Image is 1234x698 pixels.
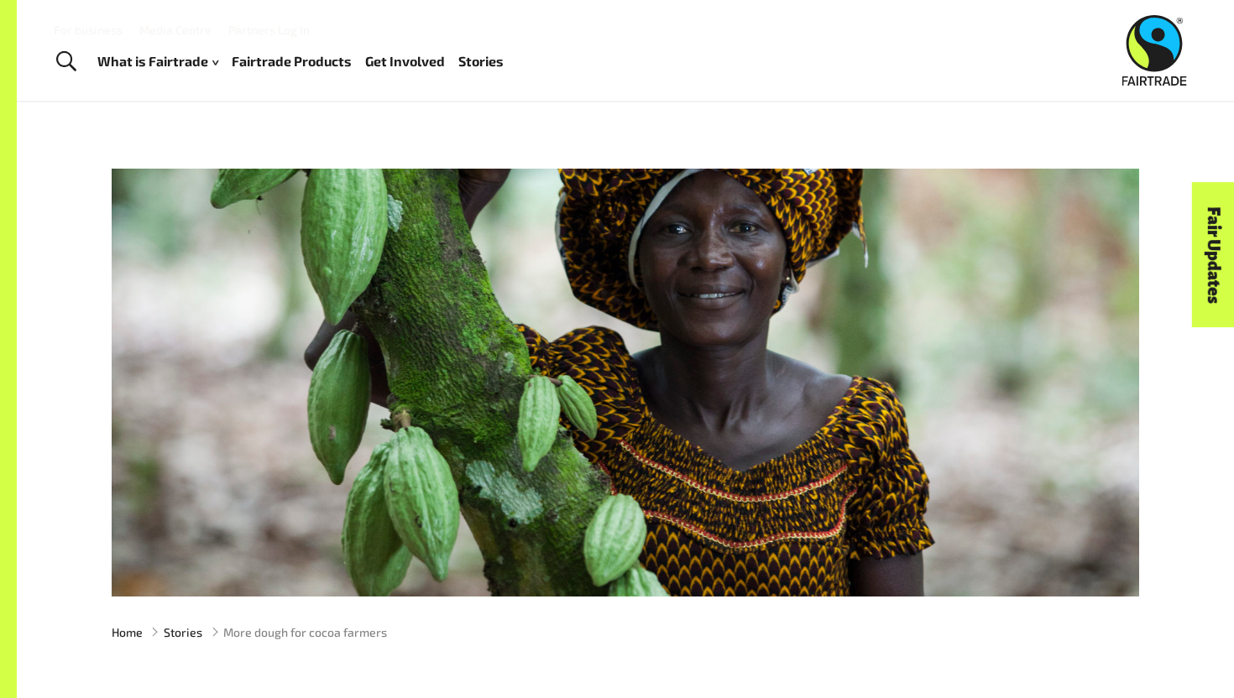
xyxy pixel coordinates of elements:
a: Media Centre [139,23,212,37]
a: For business [54,23,123,37]
a: Get Involved [365,49,445,74]
a: Partners Log In [228,23,310,37]
span: More dough for cocoa farmers [223,623,387,641]
a: Home [112,623,143,641]
a: Stories [164,623,202,641]
a: Toggle Search [45,41,86,83]
a: Fairtrade Products [232,49,352,74]
a: What is Fairtrade [97,49,218,74]
img: Fairtrade Australia New Zealand logo [1122,15,1187,86]
a: Stories [458,49,504,74]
